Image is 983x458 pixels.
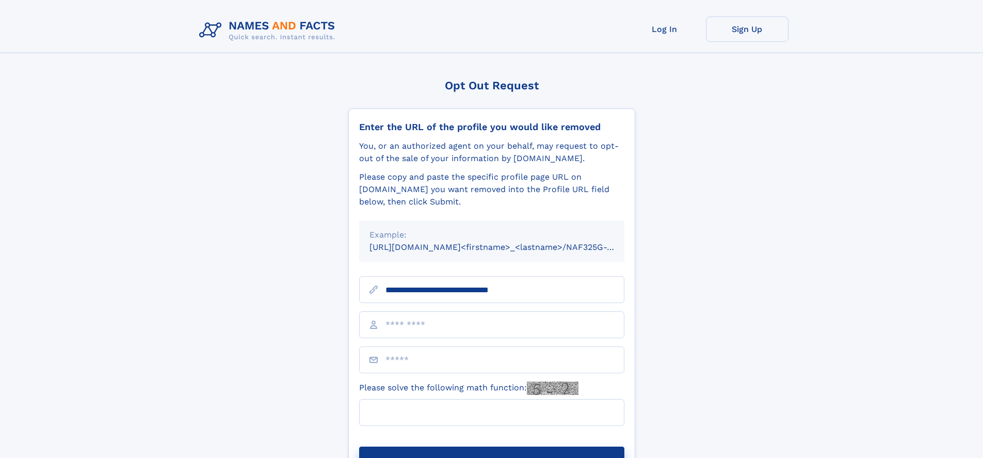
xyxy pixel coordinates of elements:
div: Enter the URL of the profile you would like removed [359,121,624,133]
a: Log In [623,17,706,42]
div: You, or an authorized agent on your behalf, may request to opt-out of the sale of your informatio... [359,140,624,165]
div: Please copy and paste the specific profile page URL on [DOMAIN_NAME] you want removed into the Pr... [359,171,624,208]
small: [URL][DOMAIN_NAME]<firstname>_<lastname>/NAF325G-xxxxxxxx [369,242,644,252]
a: Sign Up [706,17,788,42]
div: Opt Out Request [348,79,635,92]
label: Please solve the following math function: [359,382,578,395]
div: Example: [369,229,614,241]
img: Logo Names and Facts [195,17,344,44]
